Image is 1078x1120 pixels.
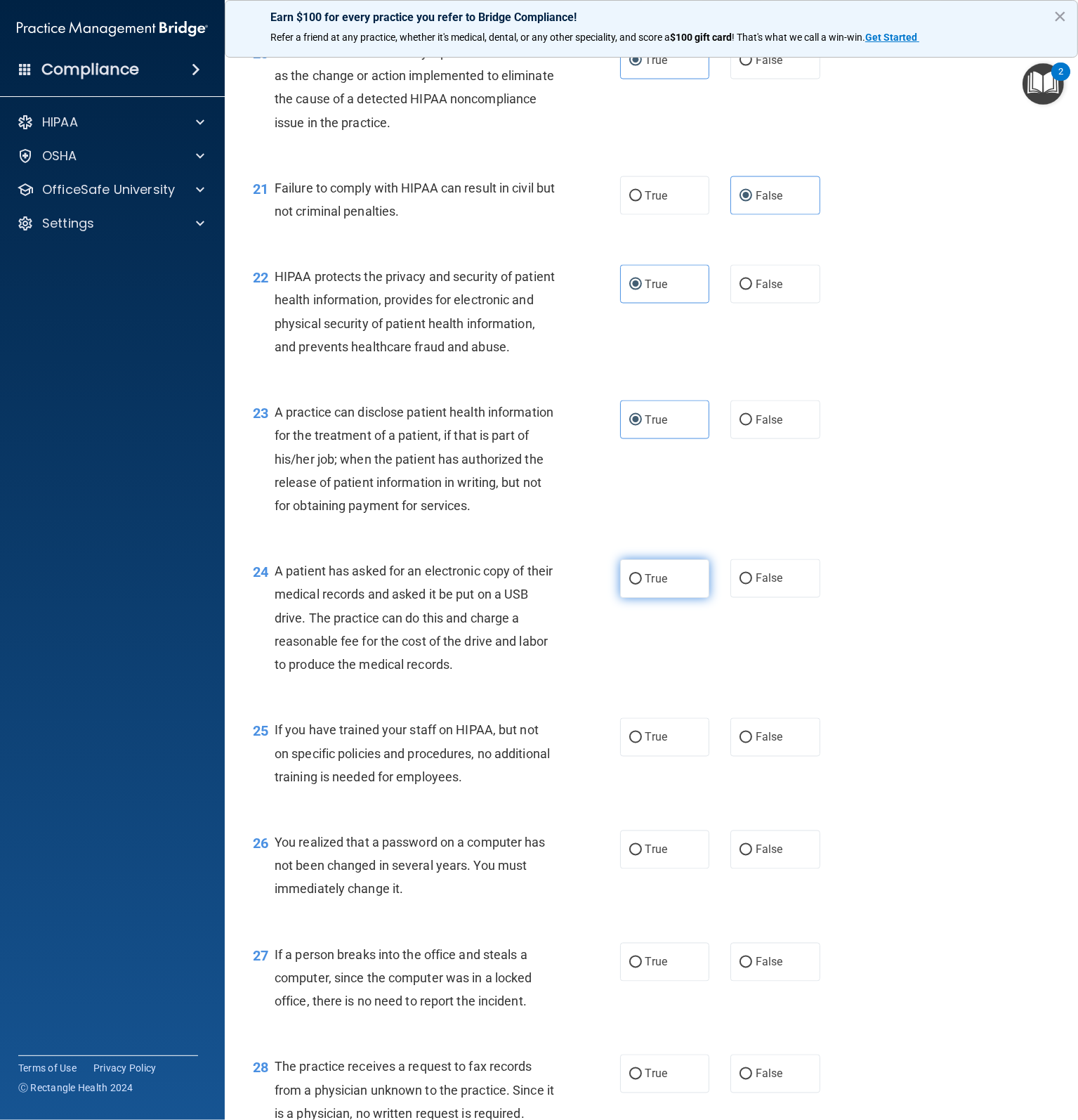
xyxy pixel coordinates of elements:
[629,56,642,66] input: True
[275,181,555,219] span: Failure to comply with HIPAA can result in civil but not criminal penalties.
[645,731,667,744] span: True
[645,53,667,67] span: True
[253,835,268,852] span: 26
[629,1069,642,1080] input: True
[740,1069,752,1080] input: False
[42,181,175,198] p: OfficeSafe University
[756,956,783,969] span: False
[253,564,268,580] span: 24
[740,56,752,66] input: False
[1023,63,1064,105] button: Open Resource Center, 2 new notifications
[756,1067,783,1081] span: False
[275,405,553,513] span: A practice can disclose patient health information for the treatment of a patient, if that is par...
[629,958,642,968] input: True
[42,215,94,232] p: Settings
[253,181,268,197] span: 21
[740,415,752,426] input: False
[253,722,268,739] span: 25
[740,280,752,290] input: False
[756,413,783,426] span: False
[629,845,642,856] input: True
[756,731,783,744] span: False
[740,845,752,856] input: False
[629,191,642,202] input: True
[645,956,667,969] span: True
[17,181,204,198] a: OfficeSafe University
[629,280,642,290] input: True
[275,947,532,1008] span: If a person breaks into the office and steals a computer, since the computer was in a locked offi...
[18,1061,77,1075] a: Terms of Use
[42,148,77,164] p: OSHA
[740,733,752,743] input: False
[756,278,783,291] span: False
[645,413,667,426] span: True
[1053,5,1067,27] button: Close
[42,114,78,131] p: HIPAA
[253,947,268,964] span: 27
[865,32,919,43] a: Get Started
[629,574,642,585] input: True
[645,572,667,585] span: True
[17,148,204,164] a: OSHA
[670,32,732,43] strong: $100 gift card
[18,1081,133,1095] span: Ⓒ Rectangle Health 2024
[629,733,642,743] input: True
[1058,72,1063,90] div: 2
[41,60,139,79] h4: Compliance
[275,564,553,672] span: A patient has asked for an electronic copy of their medical records and asked it be put on a USB ...
[275,1059,554,1120] span: The practice receives a request to fax records from a physician unknown to the practice. Since it...
[740,958,752,968] input: False
[275,269,555,354] span: HIPAA protects the privacy and security of patient health information, provides for electronic an...
[740,574,752,585] input: False
[756,189,783,202] span: False
[253,45,268,62] span: 20
[270,32,670,43] span: Refer a friend at any practice, whether it's medical, dental, or any other speciality, and score a
[645,1067,667,1081] span: True
[865,32,917,43] strong: Get Started
[756,572,783,585] span: False
[17,215,204,232] a: Settings
[756,843,783,857] span: False
[93,1061,157,1075] a: Privacy Policy
[756,53,783,67] span: False
[253,1059,268,1076] span: 28
[629,415,642,426] input: True
[270,11,1032,24] p: Earn $100 for every practice you refer to Bridge Compliance!
[645,189,667,202] span: True
[17,114,204,131] a: HIPAA
[732,32,865,43] span: ! That's what we call a win-win.
[17,15,208,43] img: PMB logo
[253,405,268,422] span: 23
[253,269,268,286] span: 22
[275,45,554,130] span: A Corrective Action Plan by a practice is defined as the change or action implemented to eliminat...
[740,191,752,202] input: False
[275,835,546,896] span: You realized that a password on a computer has not been changed in several years. You must immedi...
[645,278,667,291] span: True
[275,722,550,783] span: If you have trained your staff on HIPAA, but not on specific policies and procedures, no addition...
[645,843,667,857] span: True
